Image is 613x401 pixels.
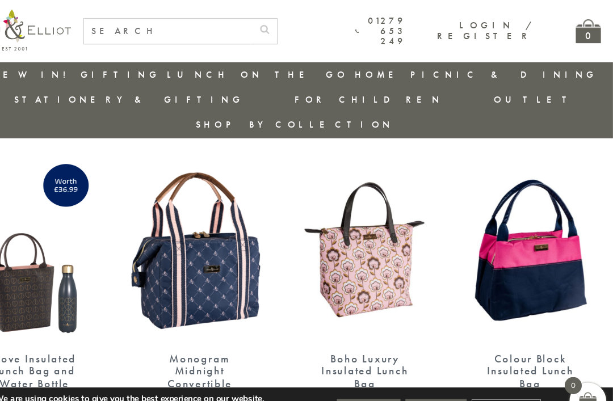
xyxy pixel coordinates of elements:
[318,147,448,383] a: Boho Luxury Insulated Lunch Bag Boho Luxury Insulated Lunch Bag £19.99
[123,17,279,40] input: SEARCH
[551,372,571,389] button: Close GDPR Cookie Banner
[318,86,456,98] a: For Children
[58,86,271,98] a: Stationery & Gifting
[11,9,111,47] img: logo
[40,375,337,395] p: You can find out more about which cookies we are using or switch them off in .
[226,109,410,121] a: Shop by collection
[491,327,582,362] div: Colour Block Insulated Lunch Bag
[338,327,429,362] div: Boho Luxury Insulated Lunch Bag
[199,63,367,74] a: Lunch On The Go
[373,63,419,74] a: Home
[425,63,599,74] a: Picnic & Dining
[119,63,193,74] a: Gifting
[471,147,602,383] a: Colour Block Insulated Lunch Bag Colour Block Insulated Lunch Bag £19.99
[165,147,295,315] img: Monogram Midnight Convertible Lunch Bag
[184,327,275,385] div: Monogram Midnight Convertible Insulated Lunch Bag
[503,86,578,98] a: Outlet
[421,370,477,390] button: Reject
[471,147,602,315] img: Colour Block Insulated Lunch Bag
[568,349,584,365] span: 0
[578,18,602,40] a: 0
[40,365,337,375] p: We are using cookies to give you the best experience on our website.
[450,18,539,39] a: Login / Register
[11,147,142,383] a: Dove Insulated Lunch Bag and Water Bottle Dove Insulated Lunch Bag and Water Bottle £29.99
[11,147,142,315] img: Dove Insulated Lunch Bag and Water Bottle
[40,385,69,395] button: settings
[37,63,113,74] a: New in!
[318,147,448,315] img: Boho Luxury Insulated Lunch Bag
[374,14,421,44] a: 01279 653 249
[357,370,416,390] button: Accept
[482,370,546,390] button: Settings
[31,327,122,362] div: Dove Insulated Lunch Bag and Water Bottle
